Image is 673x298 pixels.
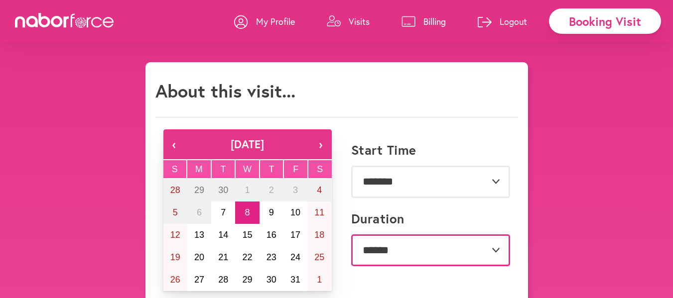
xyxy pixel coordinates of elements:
[211,246,235,269] button: October 21, 2025
[220,164,226,174] abbr: Tuesday
[314,207,324,217] abbr: October 11, 2025
[307,224,331,246] button: October 18, 2025
[267,252,276,262] abbr: October 23, 2025
[283,269,307,291] button: October 31, 2025
[163,179,187,201] button: September 28, 2025
[218,252,228,262] abbr: October 21, 2025
[269,185,274,195] abbr: October 2, 2025
[269,207,274,217] abbr: October 9, 2025
[194,275,204,285] abbr: October 27, 2025
[235,224,259,246] button: October 15, 2025
[317,164,323,174] abbr: Saturday
[218,275,228,285] abbr: October 28, 2025
[245,185,250,195] abbr: October 1, 2025
[349,15,370,27] p: Visits
[267,275,276,285] abbr: October 30, 2025
[290,207,300,217] abbr: October 10, 2025
[155,80,295,101] h1: About this visit...
[185,129,310,159] button: [DATE]
[245,207,250,217] abbr: October 8, 2025
[187,269,211,291] button: October 27, 2025
[187,246,211,269] button: October 20, 2025
[187,224,211,246] button: October 13, 2025
[194,252,204,262] abbr: October 20, 2025
[290,230,300,240] abbr: October 17, 2025
[194,230,204,240] abbr: October 13, 2025
[260,201,283,224] button: October 9, 2025
[211,201,235,224] button: October 7, 2025
[307,179,331,201] button: October 4, 2025
[211,179,235,201] button: September 30, 2025
[500,15,527,27] p: Logout
[242,252,252,262] abbr: October 22, 2025
[187,201,211,224] button: October 6, 2025
[218,185,228,195] abbr: September 30, 2025
[170,185,180,195] abbr: September 28, 2025
[549,8,661,34] div: Booking Visit
[478,6,527,36] a: Logout
[269,164,274,174] abbr: Thursday
[260,269,283,291] button: October 30, 2025
[307,269,331,291] button: November 1, 2025
[163,246,187,269] button: October 19, 2025
[170,230,180,240] abbr: October 12, 2025
[234,6,295,36] a: My Profile
[402,6,446,36] a: Billing
[235,246,259,269] button: October 22, 2025
[293,164,298,174] abbr: Friday
[290,252,300,262] abbr: October 24, 2025
[351,142,416,158] label: Start Time
[310,129,332,159] button: ›
[218,230,228,240] abbr: October 14, 2025
[256,15,295,27] p: My Profile
[242,230,252,240] abbr: October 15, 2025
[163,224,187,246] button: October 12, 2025
[283,246,307,269] button: October 24, 2025
[194,185,204,195] abbr: September 29, 2025
[195,164,203,174] abbr: Monday
[235,269,259,291] button: October 29, 2025
[163,129,185,159] button: ‹
[211,269,235,291] button: October 28, 2025
[293,185,298,195] abbr: October 3, 2025
[314,252,324,262] abbr: October 25, 2025
[260,246,283,269] button: October 23, 2025
[314,230,324,240] abbr: October 18, 2025
[243,164,252,174] abbr: Wednesday
[187,179,211,201] button: September 29, 2025
[211,224,235,246] button: October 14, 2025
[351,211,404,226] label: Duration
[283,201,307,224] button: October 10, 2025
[283,179,307,201] button: October 3, 2025
[317,185,322,195] abbr: October 4, 2025
[221,207,226,217] abbr: October 7, 2025
[172,164,178,174] abbr: Sunday
[242,275,252,285] abbr: October 29, 2025
[173,207,178,217] abbr: October 5, 2025
[163,269,187,291] button: October 26, 2025
[170,252,180,262] abbr: October 19, 2025
[317,275,322,285] abbr: November 1, 2025
[307,246,331,269] button: October 25, 2025
[235,201,259,224] button: October 8, 2025
[307,201,331,224] button: October 11, 2025
[170,275,180,285] abbr: October 26, 2025
[327,6,370,36] a: Visits
[283,224,307,246] button: October 17, 2025
[260,179,283,201] button: October 2, 2025
[260,224,283,246] button: October 16, 2025
[197,207,202,217] abbr: October 6, 2025
[423,15,446,27] p: Billing
[290,275,300,285] abbr: October 31, 2025
[163,201,187,224] button: October 5, 2025
[235,179,259,201] button: October 1, 2025
[267,230,276,240] abbr: October 16, 2025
